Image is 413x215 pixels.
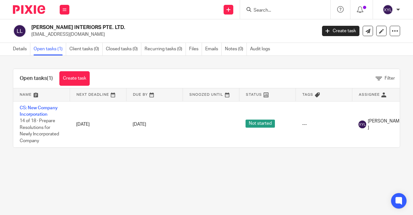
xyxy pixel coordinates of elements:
[302,93,313,96] span: Tags
[385,76,395,81] span: Filter
[189,43,202,55] a: Files
[358,121,366,128] img: svg%3E
[253,8,311,14] input: Search
[246,93,262,96] span: Status
[13,43,30,55] a: Details
[13,24,26,38] img: svg%3E
[70,101,126,147] td: [DATE]
[34,43,66,55] a: Open tasks (1)
[225,43,247,55] a: Notes (0)
[59,71,90,86] a: Create task
[106,43,141,55] a: Closed tasks (0)
[302,121,346,128] div: ---
[322,26,359,36] a: Create task
[20,106,58,117] a: CS: New Company Incorporation
[250,43,273,55] a: Audit logs
[31,31,312,38] p: [EMAIL_ADDRESS][DOMAIN_NAME]
[205,43,222,55] a: Emails
[133,122,146,127] span: [DATE]
[368,118,402,131] span: [PERSON_NAME]
[69,43,103,55] a: Client tasks (0)
[31,24,256,31] h2: [PERSON_NAME] INTERIORS PTE. LTD.
[20,119,59,143] span: 14 of 18 · Prepare Resolutions for Newly Incorporated Company
[47,76,53,81] span: (1)
[189,93,223,96] span: Snoozed Until
[13,5,45,14] img: Pixie
[246,120,275,128] span: Not started
[145,43,186,55] a: Recurring tasks (0)
[20,75,53,82] h1: Open tasks
[383,5,393,15] img: svg%3E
